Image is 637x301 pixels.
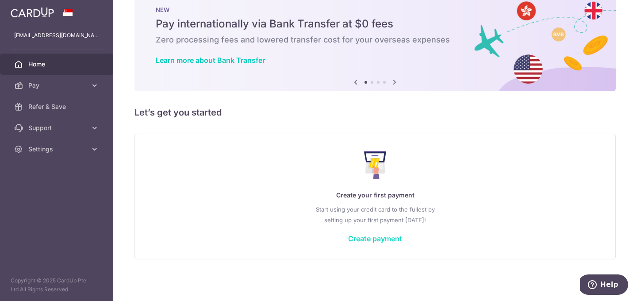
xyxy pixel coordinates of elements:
[153,204,598,225] p: Start using your credit card to the fullest by setting up your first payment [DATE]!
[28,60,87,69] span: Home
[28,123,87,132] span: Support
[28,81,87,90] span: Pay
[348,234,402,243] a: Create payment
[580,274,628,297] iframe: Opens a widget where you can find more information
[11,7,54,18] img: CardUp
[156,56,265,65] a: Learn more about Bank Transfer
[28,145,87,154] span: Settings
[134,105,616,120] h5: Let’s get you started
[14,31,99,40] p: [EMAIL_ADDRESS][DOMAIN_NAME]
[153,190,598,201] p: Create your first payment
[156,6,595,13] p: NEW
[156,17,595,31] h5: Pay internationally via Bank Transfer at $0 fees
[28,102,87,111] span: Refer & Save
[364,151,387,179] img: Make Payment
[156,35,595,45] h6: Zero processing fees and lowered transfer cost for your overseas expenses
